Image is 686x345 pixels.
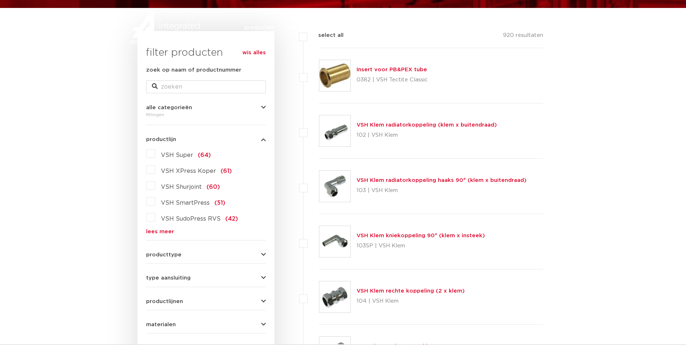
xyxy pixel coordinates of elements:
[146,66,241,74] label: zoek op naam of productnummer
[146,275,191,281] span: type aansluiting
[161,152,193,158] span: VSH Super
[357,288,465,294] a: VSH Klem rechte koppeling (2 x klem)
[161,168,216,174] span: VSH XPress Koper
[244,13,274,42] a: producten
[146,110,266,119] div: fittingen
[326,13,364,42] a: toepassingen
[146,252,266,257] button: producttype
[319,281,350,312] img: Thumbnail for VSH Klem rechte koppeling (2 x klem)
[357,74,428,86] p: 0382 | VSH Tectite Classic
[319,115,350,146] img: Thumbnail for VSH Klem radiatorkoppeling (klem x buitendraad)
[357,122,497,128] a: VSH Klem radiatorkoppeling (klem x buitendraad)
[161,216,221,222] span: VSH SudoPress RVS
[161,200,210,206] span: VSH SmartPress
[146,299,183,304] span: productlijnen
[423,13,447,42] a: services
[146,322,176,327] span: materialen
[319,226,350,257] img: Thumbnail for VSH Klem kniekoppeling 90° (klem x insteek)
[146,80,266,93] input: zoeken
[146,105,192,110] span: alle categorieën
[146,299,266,304] button: productlijnen
[461,13,486,42] a: over ons
[161,184,202,190] span: VSH Shurjoint
[146,105,266,110] button: alle categorieën
[357,129,497,141] p: 102 | VSH Klem
[221,168,232,174] span: (61)
[206,184,220,190] span: (60)
[357,185,527,196] p: 103 | VSH Klem
[214,200,225,206] span: (51)
[319,171,350,202] img: Thumbnail for VSH Klem radiatorkoppeling haaks 90° (klem x buitendraad)
[244,13,486,42] nav: Menu
[357,233,485,238] a: VSH Klem kniekoppeling 90° (klem x insteek)
[357,295,465,307] p: 104 | VSH Klem
[146,137,266,142] button: productlijn
[378,13,409,42] a: downloads
[357,178,527,183] a: VSH Klem radiatorkoppeling haaks 90° (klem x buitendraad)
[146,137,176,142] span: productlijn
[146,229,266,234] a: lees meer
[319,60,350,91] img: Thumbnail for Insert voor PB&PEX tube
[146,275,266,281] button: type aansluiting
[522,13,529,42] div: my IPS
[146,322,266,327] button: materialen
[225,216,238,222] span: (42)
[357,67,427,72] a: Insert voor PB&PEX tube
[198,152,211,158] span: (64)
[357,240,485,252] p: 103SP | VSH Klem
[146,252,182,257] span: producttype
[288,13,311,42] a: markten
